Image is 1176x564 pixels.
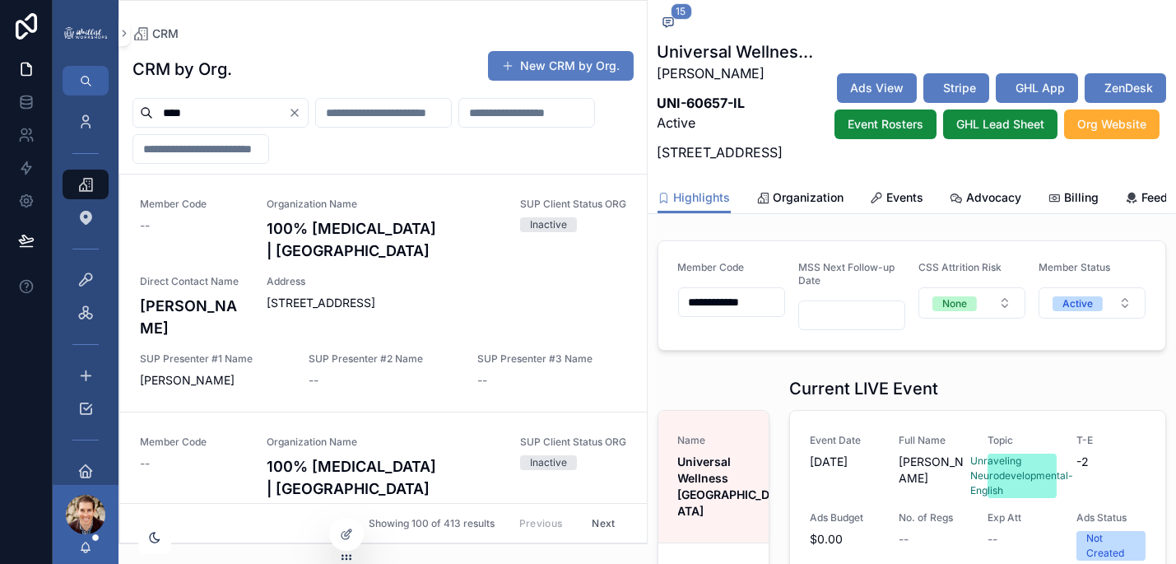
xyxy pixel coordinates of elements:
[1076,434,1146,447] span: T-E
[267,198,500,211] span: Organization Name
[140,352,289,366] span: SUP Presenter #1 Name
[789,377,938,400] h1: Current LIVE Event
[899,454,968,487] span: [PERSON_NAME]
[674,189,731,206] span: Highlights
[132,58,232,81] h1: CRM by Org.
[918,261,1002,273] span: CSS Attrition Risk
[658,63,820,83] p: [PERSON_NAME]
[1039,261,1110,273] span: Member Status
[678,434,777,447] span: Name
[152,26,179,42] span: CRM
[988,511,1057,524] span: Exp Att
[120,175,647,412] a: Member Code--Organization Name100% [MEDICAL_DATA] | [GEOGRAPHIC_DATA]SUP Client Status ORGInactiv...
[1077,116,1146,133] span: Org Website
[810,434,879,447] span: Event Date
[267,217,500,262] h4: 100% [MEDICAL_DATA] | [GEOGRAPHIC_DATA]
[887,189,924,206] span: Events
[140,372,289,389] span: [PERSON_NAME]
[899,434,968,447] span: Full Name
[1048,183,1099,216] a: Billing
[309,372,318,389] span: --
[369,517,495,530] span: Showing 100 of 413 results
[798,261,895,287] span: MSS Next Follow-up Date
[1085,73,1166,103] button: ZenDesk
[132,26,179,42] a: CRM
[477,352,626,366] span: SUP Presenter #3 Name
[918,287,1025,319] button: Select Button
[942,296,967,311] div: None
[943,110,1057,139] button: GHL Lead Sheet
[530,455,567,470] div: Inactive
[1104,80,1153,96] span: ZenDesk
[267,295,627,311] span: [STREET_ADDRESS]
[996,73,1078,103] button: GHL App
[267,455,500,500] h4: 100% [MEDICAL_DATA] | [GEOGRAPHIC_DATA]
[309,352,458,366] span: SUP Presenter #2 Name
[850,80,904,96] span: Ads View
[1076,454,1146,470] span: -2
[757,183,844,216] a: Organization
[658,142,820,162] p: [STREET_ADDRESS]
[671,3,692,20] span: 15
[53,96,119,485] div: scrollable content
[658,40,820,63] h1: Universal Wellness [GEOGRAPHIC_DATA]
[951,183,1022,216] a: Advocacy
[520,436,627,449] span: SUP Client Status ORG
[530,217,567,232] div: Inactive
[834,110,937,139] button: Event Rosters
[1016,80,1065,96] span: GHL App
[140,436,247,449] span: Member Code
[267,436,500,449] span: Organization Name
[140,455,150,472] span: --
[1062,296,1093,311] div: Active
[956,116,1044,133] span: GHL Lead Sheet
[63,26,109,41] img: App logo
[971,454,1074,498] div: Unraveling Neurodevelopmental-English
[488,51,634,81] button: New CRM by Org.
[1039,287,1146,319] button: Select Button
[678,261,745,273] span: Member Code
[678,454,770,518] strong: Universal Wellness [GEOGRAPHIC_DATA]
[1065,189,1099,206] span: Billing
[899,531,909,548] span: --
[658,95,746,111] strong: UNI-60657-IL
[810,531,879,548] span: $0.00
[658,93,820,133] p: Active
[943,80,976,96] span: Stripe
[988,434,1057,447] span: Topic
[658,183,731,214] a: Highlights
[140,198,247,211] span: Member Code
[520,198,627,211] span: SUP Client Status ORG
[967,189,1022,206] span: Advocacy
[774,189,844,206] span: Organization
[267,275,627,288] span: Address
[810,511,879,524] span: Ads Budget
[140,275,247,288] span: Direct Contact Name
[988,531,997,548] span: --
[923,73,989,103] button: Stripe
[899,511,968,524] span: No. of Regs
[580,510,626,536] button: Next
[477,372,487,389] span: --
[1086,531,1136,561] div: Not Created
[871,183,924,216] a: Events
[140,217,150,234] span: --
[837,73,917,103] button: Ads View
[658,13,679,34] button: 15
[288,106,308,119] button: Clear
[1064,110,1160,139] button: Org Website
[810,454,879,470] span: [DATE]
[848,116,923,133] span: Event Rosters
[1076,511,1146,524] span: Ads Status
[140,295,247,339] h4: [PERSON_NAME]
